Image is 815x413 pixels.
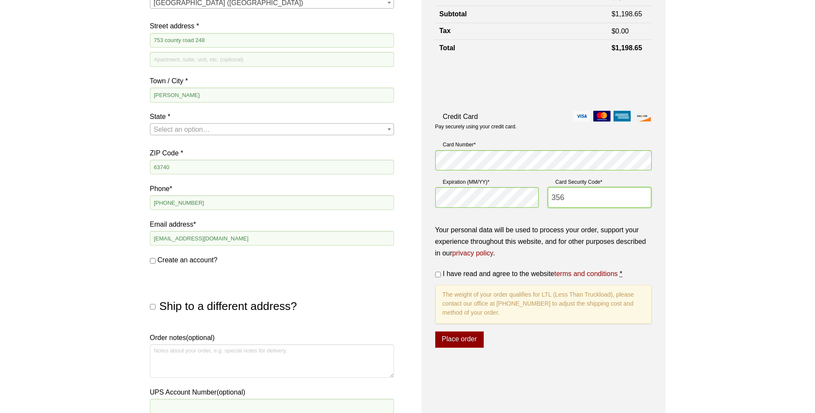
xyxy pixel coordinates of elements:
fieldset: Payment Info [435,137,652,215]
bdi: 0.00 [611,27,629,35]
label: UPS Account Number [150,386,394,398]
img: amex [614,111,631,121]
label: ZIP Code [150,147,394,159]
span: I have read and agree to the website [443,270,618,277]
p: Your personal data will be used to process your order, support your experience throughout this we... [435,224,652,259]
span: $ [611,10,615,18]
img: discover [634,111,651,121]
bdi: 1,198.65 [611,10,642,18]
input: CSC [548,187,652,208]
input: House number and street name [150,33,394,48]
label: Credit Card [435,111,652,122]
label: Expiration (MM/YY) [435,178,539,186]
span: (optional) [217,389,245,396]
input: Apartment, suite, unit, etc. (optional) [150,52,394,67]
label: Card Security Code [548,178,652,186]
button: Place order [435,331,484,348]
span: Create an account? [158,256,218,264]
span: Select an option… [154,126,210,133]
th: Tax [435,23,607,39]
label: Card Number [435,140,652,149]
label: Phone [150,183,394,194]
input: Create an account? [150,258,156,264]
input: Ship to a different address? [150,304,156,310]
iframe: reCAPTCHA [435,65,566,99]
a: privacy policy [452,249,493,257]
img: visa [573,111,590,121]
span: $ [611,27,615,35]
span: Ship to a different address? [159,300,297,313]
label: Email address [150,219,394,230]
input: I have read and agree to the websiteterms and conditions * [435,272,441,277]
a: terms and conditions [554,270,618,277]
span: State [150,123,394,135]
label: Town / City [150,75,394,87]
span: (optional) [186,334,215,341]
p: The weight of your order qualifies for LTL (Less Than Truckload), please contact our office at [P... [435,285,652,324]
span: $ [611,44,615,52]
th: Total [435,40,607,57]
p: Pay securely using your credit card. [435,123,652,131]
label: Street address [150,20,394,32]
th: Subtotal [435,6,607,23]
img: mastercard [593,111,610,121]
abbr: required [620,270,622,277]
label: Order notes [150,332,394,343]
label: State [150,111,394,122]
bdi: 1,198.65 [611,44,642,52]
